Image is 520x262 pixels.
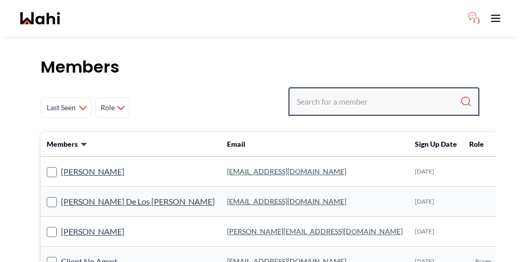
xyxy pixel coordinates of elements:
[227,197,346,206] a: [EMAIL_ADDRESS][DOMAIN_NAME]
[409,187,463,217] td: [DATE]
[61,225,124,238] a: [PERSON_NAME]
[227,167,346,176] a: [EMAIL_ADDRESS][DOMAIN_NAME]
[409,217,463,247] td: [DATE]
[415,140,457,148] span: Sign Up Date
[20,12,60,24] a: Wahi homepage
[297,92,460,111] input: Search input
[100,99,115,117] span: Role
[45,99,77,117] span: Last Seen
[41,57,479,77] h1: Members
[47,139,78,149] span: Members
[61,165,124,178] a: [PERSON_NAME]
[227,140,245,148] span: Email
[409,157,463,187] td: [DATE]
[227,227,403,236] a: [PERSON_NAME][EMAIL_ADDRESS][DOMAIN_NAME]
[47,139,88,149] button: Members
[469,140,484,148] span: Role
[485,8,506,28] button: Toggle open navigation menu
[61,195,215,208] a: [PERSON_NAME] De Los [PERSON_NAME]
